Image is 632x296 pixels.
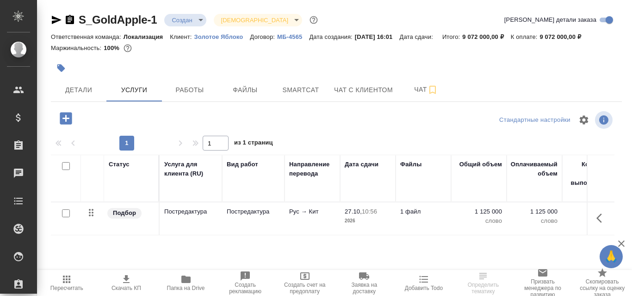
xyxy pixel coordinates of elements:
[277,32,309,40] a: МБ-4565
[51,14,62,25] button: Скопировать ссылку для ЯМессенджера
[194,32,250,40] a: Золотое Яблоко
[308,14,320,26] button: Доп статусы указывают на важность/срочность заказа
[399,33,435,40] p: Дата сдачи:
[156,270,216,296] button: Папка на Drive
[345,216,391,226] p: 2026
[51,58,71,78] button: Добавить тэг
[223,84,267,96] span: Файлы
[37,270,97,296] button: Пересчитать
[567,160,613,197] div: Кол-во ед. изм., выполняемое в час
[122,42,134,54] button: 0.00 RUB;
[511,33,540,40] p: К оплате:
[595,111,614,129] span: Посмотреть информацию
[573,109,595,131] span: Настроить таблицу
[334,84,393,96] span: Чат с клиентом
[227,160,258,169] div: Вид работ
[400,160,421,169] div: Файлы
[497,113,573,127] div: split button
[345,208,362,215] p: 27.10,
[216,270,275,296] button: Создать рекламацию
[405,285,443,291] span: Добавить Todo
[275,270,335,296] button: Создать счет на предоплату
[53,109,79,128] button: Добавить услугу
[124,33,170,40] p: Локализация
[511,207,558,216] p: 1 125 000
[51,44,104,51] p: Маржинальность:
[112,84,156,96] span: Услуги
[227,207,280,216] p: Постредактура
[218,16,291,24] button: [DEMOGRAPHIC_DATA]
[51,33,124,40] p: Ответственная команда:
[603,247,619,266] span: 🙏
[456,216,502,226] p: слово
[221,282,270,295] span: Создать рекламацию
[113,208,136,218] p: Подбор
[309,33,354,40] p: Дата создания:
[345,160,378,169] div: Дата сдачи
[170,33,194,40] p: Клиент:
[289,207,335,216] p: Рус → Кит
[572,270,632,296] button: Скопировать ссылку на оценку заказа
[164,207,217,216] p: Постредактура
[50,285,83,291] span: Пересчитать
[511,160,558,178] div: Оплачиваемый объем
[109,160,130,169] div: Статус
[250,33,277,40] p: Договор:
[404,84,448,95] span: Чат
[394,270,454,296] button: Добавить Todo
[453,270,513,296] button: Определить тематику
[456,207,502,216] p: 1 125 000
[79,13,157,26] a: S_GoldApple-1
[355,33,400,40] p: [DATE] 16:01
[335,270,394,296] button: Заявка на доставку
[56,84,101,96] span: Детали
[112,285,141,291] span: Скачать КП
[567,216,613,226] p: слово
[280,282,329,295] span: Создать счет на предоплату
[540,33,588,40] p: 9 072 000,00 ₽
[194,33,250,40] p: Золотое Яблоко
[169,16,195,24] button: Создан
[462,33,510,40] p: 9 072 000,00 ₽
[97,270,156,296] button: Скачать КП
[167,285,205,291] span: Папка на Drive
[279,84,323,96] span: Smartcat
[400,207,446,216] p: 1 файл
[164,14,206,26] div: Создан
[277,33,309,40] p: МБ-4565
[427,84,438,95] svg: Подписаться
[289,160,335,178] div: Направление перевода
[513,270,573,296] button: Призвать менеджера по развитию
[442,33,462,40] p: Итого:
[591,207,613,229] button: Показать кнопки
[511,216,558,226] p: слово
[64,14,75,25] button: Скопировать ссылку
[600,245,623,268] button: 🙏
[234,137,273,151] span: из 1 страниц
[362,208,377,215] p: 10:56
[167,84,212,96] span: Работы
[459,160,502,169] div: Общий объем
[340,282,389,295] span: Заявка на доставку
[504,15,596,25] span: [PERSON_NAME] детали заказа
[567,207,613,216] p: 500
[459,282,508,295] span: Определить тематику
[104,44,122,51] p: 100%
[214,14,302,26] div: Создан
[164,160,217,178] div: Услуга для клиента (RU)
